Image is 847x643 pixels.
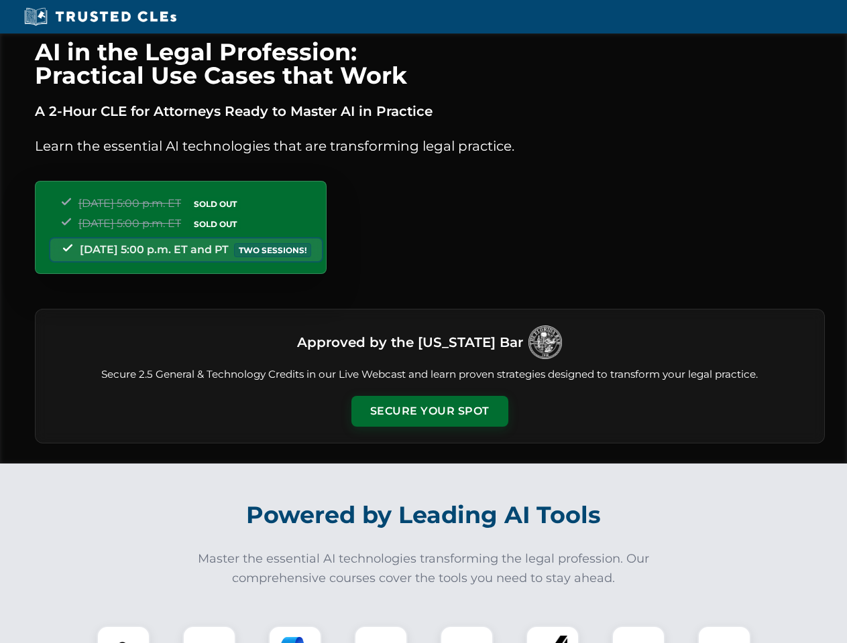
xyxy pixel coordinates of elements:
h2: Powered by Leading AI Tools [52,492,795,539]
button: Secure Your Spot [351,396,508,427]
h1: AI in the Legal Profession: Practical Use Cases that Work [35,40,825,87]
span: SOLD OUT [189,217,241,231]
span: [DATE] 5:00 p.m. ET [78,197,181,210]
p: Master the essential AI technologies transforming the legal profession. Our comprehensive courses... [189,549,659,588]
img: Trusted CLEs [20,7,180,27]
p: A 2-Hour CLE for Attorneys Ready to Master AI in Practice [35,100,825,122]
span: SOLD OUT [189,197,241,211]
p: Learn the essential AI technologies that are transforming legal practice. [35,135,825,157]
img: Logo [528,326,562,359]
h3: Approved by the [US_STATE] Bar [297,330,523,354]
p: Secure 2.5 General & Technology Credits in our Live Webcast and learn proven strategies designed ... [52,367,808,382]
span: [DATE] 5:00 p.m. ET [78,217,181,230]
